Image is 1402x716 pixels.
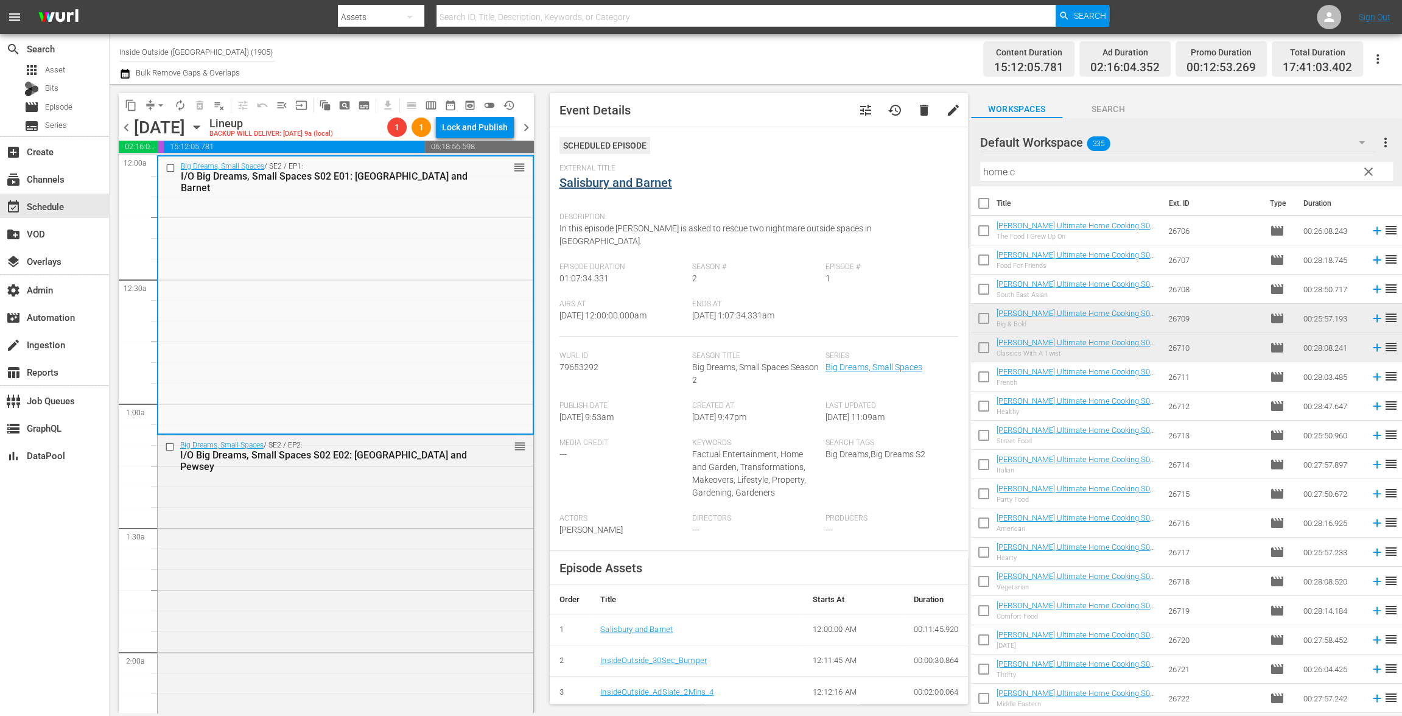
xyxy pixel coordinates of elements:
[997,612,1158,620] div: Comfort Food
[1370,253,1384,267] svg: Add to Schedule
[1384,603,1398,617] span: reorder
[421,96,441,115] span: Week Calendar View
[412,122,431,132] span: 1
[1370,604,1384,617] svg: Add to Schedule
[1090,61,1160,75] span: 02:16:04.352
[997,338,1155,356] a: [PERSON_NAME] Ultimate Home Cooking S01 E05: Classics With A Twist
[444,99,457,111] span: date_range_outlined
[1087,131,1110,156] span: 335
[559,223,872,246] span: In this episode [PERSON_NAME] is asked to rescue two nightmare outside spaces in [GEOGRAPHIC_DATA].
[1163,304,1265,333] td: 26709
[6,172,21,187] span: Channels
[398,93,421,117] span: Day Calendar View
[1090,44,1160,61] div: Ad Duration
[1163,245,1265,275] td: 26707
[134,68,240,77] span: Bulk Remove Gaps & Overlaps
[1384,252,1398,267] span: reorder
[825,449,925,459] span: Big Dreams,Big Dreams S2
[851,96,880,125] button: tune
[180,441,264,449] a: Big Dreams, Small Spaces
[997,349,1158,357] div: Classics With A Twist
[1299,567,1365,596] td: 00:28:08.520
[1384,340,1398,354] span: reorder
[1163,479,1265,508] td: 26715
[387,122,407,132] span: 1
[276,99,288,111] span: menu_open
[600,687,713,697] a: InsideOutside_AdSlate_2Mins_4
[125,99,137,111] span: content_copy
[1270,574,1285,589] span: Episode
[997,466,1158,474] div: Italian
[550,585,591,614] th: Order
[825,514,953,524] span: Producers
[997,601,1155,619] a: [PERSON_NAME] Ultimate Home Cooking S01 E14: Comfort Food
[253,96,272,115] span: Revert to Primary Episode
[692,514,819,524] span: Directors
[180,441,469,472] div: / SE2 / EP2:
[559,103,631,118] span: Event Details
[997,279,1155,298] a: [PERSON_NAME] Ultimate Home Cooking S01 E03: South East Asian
[519,120,534,135] span: chevron_right
[939,96,968,125] button: edit
[1359,12,1390,22] a: Sign Out
[180,449,469,472] div: I/O Big Dreams, Small Spaces S02 E02: [GEOGRAPHIC_DATA] and Pewsey
[181,162,264,170] a: Big Dreams, Small Spaces
[1370,458,1384,471] svg: Add to Schedule
[292,96,311,115] span: Update Metadata from Key Asset
[997,630,1155,648] a: [PERSON_NAME] Ultimate Home Cooking S01 E15: [DATE]
[1384,398,1398,413] span: reorder
[997,262,1158,270] div: Food For Friends
[904,614,969,645] td: 00:11:45.920
[295,99,307,111] span: input
[1299,275,1365,304] td: 00:28:50.717
[692,273,697,283] span: 2
[6,365,21,380] span: Reports
[1299,216,1365,245] td: 00:26:08.243
[6,145,21,160] span: Create
[559,401,687,411] span: Publish Date
[513,161,525,173] button: reorder
[692,262,819,272] span: Season #
[158,141,164,153] span: 00:12:53.269
[1299,304,1365,333] td: 00:25:57.193
[119,141,158,153] span: 02:16:04.352
[692,351,819,361] span: Season Title
[997,367,1155,385] a: [PERSON_NAME] Ultimate Home Cooking S01 E06: French
[513,161,525,174] span: reorder
[997,437,1158,445] div: Street Food
[997,396,1155,415] a: [PERSON_NAME] Ultimate Home Cooking S01 E07: Healthy
[1384,457,1398,471] span: reorder
[825,438,953,448] span: Search Tags
[692,449,806,497] span: Factual Entertainment, Home and Garden, Transformations, Makeovers, Lifestyle, Property, Gardenin...
[888,103,902,118] span: Event History
[1384,486,1398,500] span: reorder
[1299,655,1365,684] td: 00:26:04.425
[464,99,476,111] span: preview_outlined
[1186,61,1256,75] span: 00:12:53.269
[997,642,1158,650] div: [DATE]
[997,496,1158,504] div: Party Food
[880,96,910,125] button: history
[358,99,370,111] span: subtitles_outlined
[6,394,21,409] span: Job Queues
[825,412,885,422] span: [DATE] 11:09am
[442,116,508,138] div: Lock and Publish
[29,3,88,32] img: ans4CAIJ8jUAAAAAAAAAAAAAAAAAAAAAAAAgQb4GAAAAAAAAAAAAAAAAAAAAAAAAJMjXAAAAAAAAAAAAAAAAAAAAAAAAgAT5G...
[1370,429,1384,442] svg: Add to Schedule
[483,99,496,111] span: toggle_off
[1270,282,1285,297] span: Episode
[6,42,21,57] span: Search
[1378,135,1393,150] span: more_vert
[997,583,1158,591] div: Vegetarian
[1384,632,1398,647] span: reorder
[803,585,903,614] th: Starts At
[213,99,225,111] span: playlist_remove_outlined
[997,309,1154,327] a: [PERSON_NAME] Ultimate Home Cooking S01 E04: Big & Bold
[1270,545,1285,560] span: Episode
[6,200,21,214] span: Schedule
[997,320,1158,328] div: Big & Bold
[1384,311,1398,325] span: reorder
[559,262,687,272] span: Episode Duration
[997,572,1155,590] a: [PERSON_NAME] Ultimate Home Cooking S01 E13: Vegetarian
[1370,487,1384,500] svg: Add to Schedule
